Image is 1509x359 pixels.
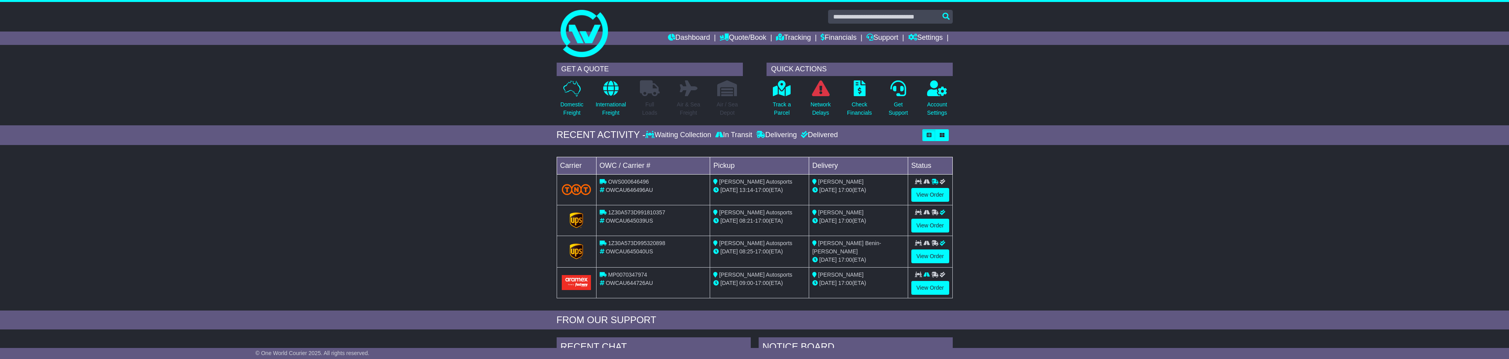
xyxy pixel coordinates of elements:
span: 08:21 [739,218,753,224]
span: MP0070347974 [608,272,647,278]
span: OWS000646496 [608,179,649,185]
p: Get Support [888,100,908,117]
div: RECENT ACTIVITY - [557,129,646,141]
span: 08:25 [739,248,753,255]
span: OWCAU645040US [606,248,653,255]
span: [DATE] [720,218,738,224]
span: [DATE] [819,280,837,286]
span: OWCAU645039US [606,218,653,224]
span: 17:00 [838,257,852,263]
span: [PERSON_NAME] [818,209,864,216]
span: 17:00 [838,280,852,286]
td: Carrier [557,157,596,174]
div: (ETA) [812,256,905,264]
a: NetworkDelays [810,80,831,121]
span: 1Z30A573D995320898 [608,240,665,246]
a: Track aParcel [772,80,791,121]
p: Domestic Freight [560,100,583,117]
a: CheckFinancials [847,80,872,121]
a: Quote/Book [720,32,766,45]
span: [DATE] [819,218,837,224]
span: 17:00 [838,218,852,224]
span: [PERSON_NAME] Autosports [719,209,792,216]
p: Track a Parcel [773,100,791,117]
span: 17:00 [755,187,769,193]
div: Delivered [799,131,838,140]
div: NOTICE BOARD [759,337,953,359]
span: [PERSON_NAME] Autosports [719,179,792,185]
a: DomesticFreight [560,80,583,121]
a: Tracking [776,32,811,45]
td: Pickup [710,157,809,174]
span: [DATE] [720,248,738,255]
a: Dashboard [668,32,710,45]
img: TNT_Domestic.png [562,184,591,195]
span: 13:14 [739,187,753,193]
a: Financials [821,32,856,45]
span: [PERSON_NAME] Benin- [PERSON_NAME] [812,240,881,255]
div: RECENT CHAT [557,337,751,359]
p: Air / Sea Depot [717,100,738,117]
a: Settings [908,32,943,45]
div: (ETA) [812,186,905,194]
span: [PERSON_NAME] Autosports [719,240,792,246]
td: OWC / Carrier # [596,157,710,174]
div: - (ETA) [713,279,806,287]
span: OWCAU646496AU [606,187,653,193]
a: InternationalFreight [595,80,626,121]
div: Delivering [754,131,799,140]
div: FROM OUR SUPPORT [557,314,953,326]
span: [PERSON_NAME] Autosports [719,272,792,278]
div: - (ETA) [713,247,806,256]
span: [DATE] [720,187,738,193]
span: 17:00 [755,218,769,224]
img: GetCarrierServiceLogo [570,212,583,228]
td: Status [908,157,952,174]
p: Check Financials [847,100,872,117]
div: QUICK ACTIONS [767,63,953,76]
span: [PERSON_NAME] [818,272,864,278]
a: GetSupport [888,80,908,121]
span: © One World Courier 2025. All rights reserved. [256,350,370,356]
div: GET A QUOTE [557,63,743,76]
div: In Transit [713,131,754,140]
a: View Order [911,188,949,202]
a: View Order [911,249,949,263]
div: Waiting Collection [645,131,713,140]
div: - (ETA) [713,217,806,225]
td: Delivery [809,157,908,174]
p: International Freight [596,100,626,117]
img: Aramex.png [562,275,591,290]
span: 09:00 [739,280,753,286]
p: Air & Sea Freight [677,100,700,117]
span: 17:00 [755,248,769,255]
div: (ETA) [812,217,905,225]
div: (ETA) [812,279,905,287]
p: Full Loads [640,100,660,117]
span: [DATE] [720,280,738,286]
span: 17:00 [755,280,769,286]
img: GetCarrierServiceLogo [570,244,583,259]
p: Account Settings [927,100,947,117]
span: [DATE] [819,187,837,193]
span: 1Z30A573D991810357 [608,209,665,216]
p: Network Delays [810,100,830,117]
span: OWCAU644726AU [606,280,653,286]
div: - (ETA) [713,186,806,194]
a: Support [866,32,898,45]
a: AccountSettings [927,80,948,121]
span: 17:00 [838,187,852,193]
span: [PERSON_NAME] [818,179,864,185]
a: View Order [911,281,949,295]
span: [DATE] [819,257,837,263]
a: View Order [911,219,949,233]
